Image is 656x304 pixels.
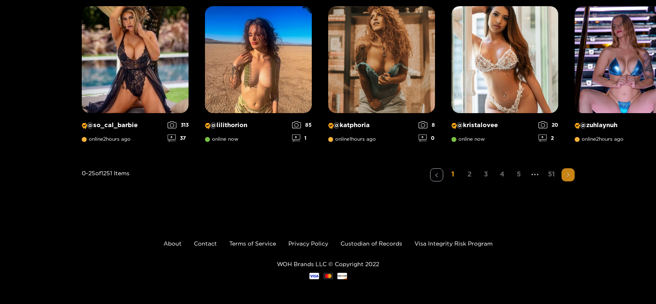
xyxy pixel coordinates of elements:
[414,240,493,246] a: Visa Integrity Risk Program
[545,168,558,181] li: 51
[447,168,460,180] a: 1
[463,168,476,180] a: 2
[575,121,655,129] p: @ zuhlaynuh
[512,168,525,181] li: 5
[496,168,509,180] a: 4
[292,135,312,142] div: 1
[205,136,238,142] span: online now
[168,121,189,128] div: 313
[82,136,131,142] span: online 2 hours ago
[575,136,624,142] span: online 2 hours ago
[205,121,288,129] p: @ lilithorion
[545,168,558,180] a: 51
[328,6,435,113] img: Creator Profile Image: katphoria
[529,168,542,181] span: •••
[479,168,493,181] li: 3
[341,240,402,246] a: Custodian of Records
[328,121,414,129] p: @ katphoria
[566,172,571,177] span: right
[529,168,542,181] li: Next 5 Pages
[328,136,376,142] span: online 1 hours ago
[451,136,485,142] span: online now
[479,168,493,180] a: 3
[539,121,558,128] div: 20
[447,168,460,181] li: 1
[82,121,163,129] p: @ so_cal_barbie
[562,168,575,181] li: Next Page
[562,168,575,181] button: right
[430,168,443,181] button: left
[430,168,443,181] li: Previous Page
[451,121,534,129] p: @ kristalovee
[419,135,435,142] div: 0
[205,6,312,113] img: Creator Profile Image: lilithorion
[82,168,129,214] div: 0 - 25 of 1251 items
[194,240,217,246] a: Contact
[451,6,558,113] img: Creator Profile Image: kristalovee
[434,173,439,178] span: left
[496,168,509,181] li: 4
[539,135,558,142] div: 2
[229,240,276,246] a: Terms of Service
[419,121,435,128] div: 8
[82,6,189,113] img: Creator Profile Image: so_cal_barbie
[512,168,525,180] a: 5
[168,135,189,142] div: 37
[451,6,558,148] a: Creator Profile Image: kristalovee@kristaloveeonline now202
[328,6,435,148] a: Creator Profile Image: katphoria@katphoriaonline1hours ago80
[288,240,328,246] a: Privacy Policy
[463,168,476,181] li: 2
[82,6,189,148] a: Creator Profile Image: so_cal_barbie@so_cal_barbieonline2hours ago31337
[292,121,312,128] div: 85
[163,240,182,246] a: About
[205,6,312,148] a: Creator Profile Image: lilithorion@lilithoriononline now851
